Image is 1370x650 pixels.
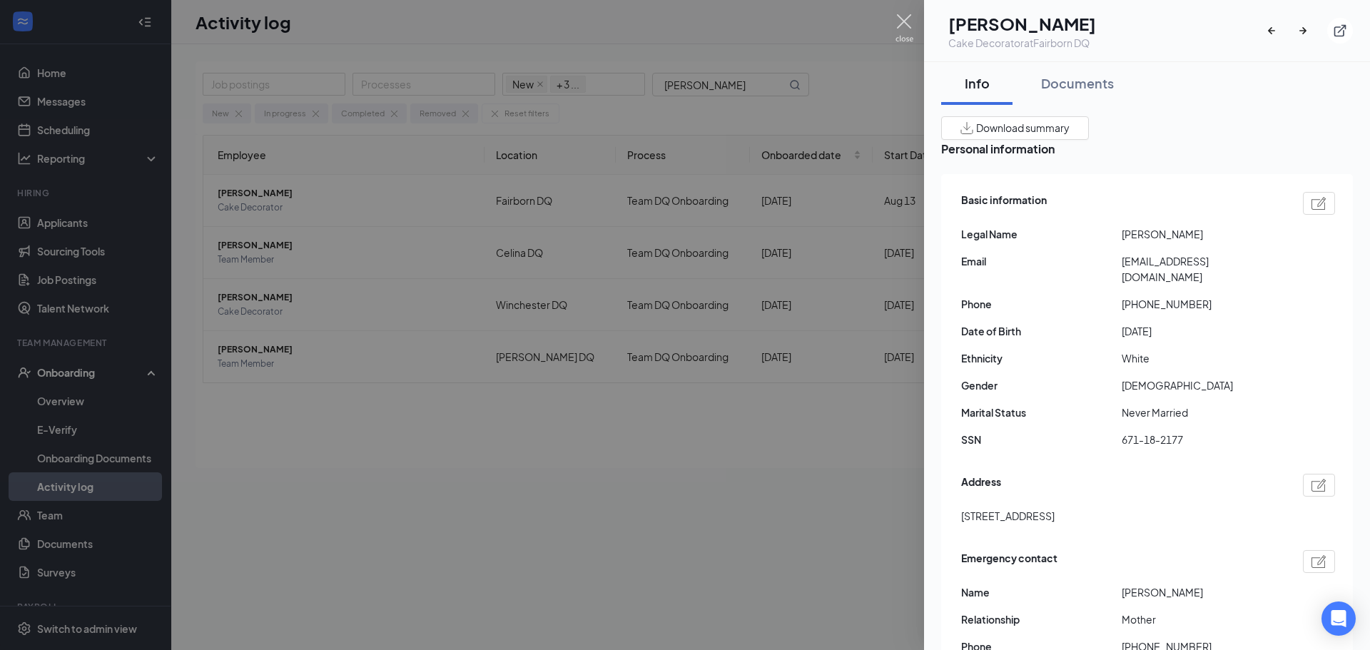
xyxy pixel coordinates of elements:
[941,140,1353,158] span: Personal information
[961,611,1122,627] span: Relationship
[961,584,1122,600] span: Name
[1122,377,1282,393] span: [DEMOGRAPHIC_DATA]
[1122,296,1282,312] span: [PHONE_NUMBER]
[961,226,1122,242] span: Legal Name
[961,432,1122,447] span: SSN
[1122,584,1282,600] span: [PERSON_NAME]
[1327,18,1353,44] button: ExternalLink
[955,74,998,92] div: Info
[961,508,1055,524] span: [STREET_ADDRESS]
[1264,24,1279,38] svg: ArrowLeftNew
[961,405,1122,420] span: Marital Status
[1333,24,1347,38] svg: ExternalLink
[1122,323,1282,339] span: [DATE]
[1296,18,1321,44] button: ArrowRight
[948,11,1096,36] h1: [PERSON_NAME]
[961,350,1122,366] span: Ethnicity
[1321,601,1356,636] div: Open Intercom Messenger
[961,474,1001,497] span: Address
[1122,432,1282,447] span: 671-18-2177
[1122,611,1282,627] span: Mother
[941,116,1089,140] button: Download summary
[976,121,1070,136] span: Download summary
[961,296,1122,312] span: Phone
[948,36,1096,50] div: Cake Decorator at Fairborn DQ
[1122,405,1282,420] span: Never Married
[1296,24,1310,38] svg: ArrowRight
[1122,350,1282,366] span: White
[961,253,1122,269] span: Email
[1122,253,1282,285] span: [EMAIL_ADDRESS][DOMAIN_NAME]
[961,323,1122,339] span: Date of Birth
[1264,18,1290,44] button: ArrowLeftNew
[1122,226,1282,242] span: [PERSON_NAME]
[961,377,1122,393] span: Gender
[961,550,1057,573] span: Emergency contact
[961,192,1047,215] span: Basic information
[1041,74,1114,92] div: Documents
